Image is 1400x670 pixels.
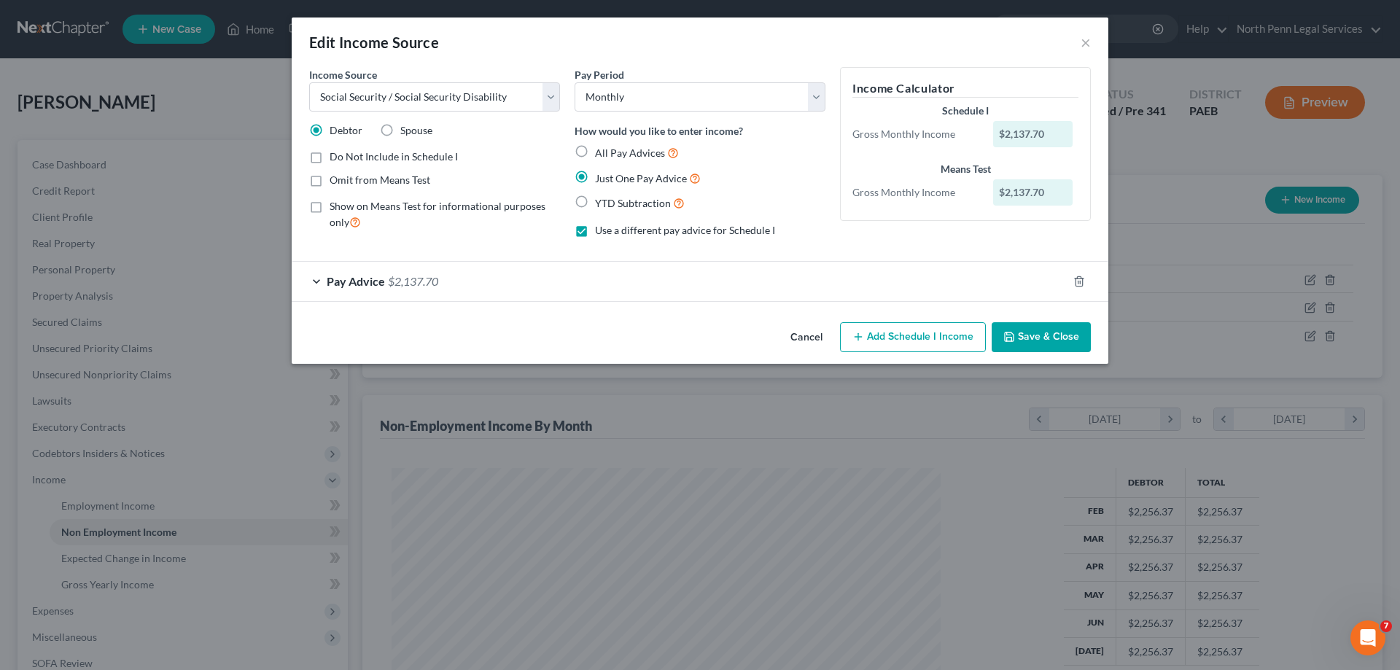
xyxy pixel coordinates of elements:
[992,322,1091,353] button: Save & Close
[845,185,986,200] div: Gross Monthly Income
[595,172,687,184] span: Just One Pay Advice
[595,147,665,159] span: All Pay Advices
[595,224,775,236] span: Use a different pay advice for Schedule I
[309,69,377,81] span: Income Source
[309,32,439,52] div: Edit Income Source
[852,104,1078,118] div: Schedule I
[400,124,432,136] span: Spouse
[840,322,986,353] button: Add Schedule I Income
[993,179,1073,206] div: $2,137.70
[327,274,385,288] span: Pay Advice
[1081,34,1091,51] button: ×
[330,124,362,136] span: Debtor
[330,150,458,163] span: Do Not Include in Schedule I
[852,162,1078,176] div: Means Test
[575,67,624,82] label: Pay Period
[852,79,1078,98] h5: Income Calculator
[1350,620,1385,655] iframe: Intercom live chat
[575,123,743,139] label: How would you like to enter income?
[595,197,671,209] span: YTD Subtraction
[779,324,834,353] button: Cancel
[845,127,986,141] div: Gross Monthly Income
[388,274,438,288] span: $2,137.70
[330,200,545,228] span: Show on Means Test for informational purposes only
[993,121,1073,147] div: $2,137.70
[1380,620,1392,632] span: 7
[330,174,430,186] span: Omit from Means Test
